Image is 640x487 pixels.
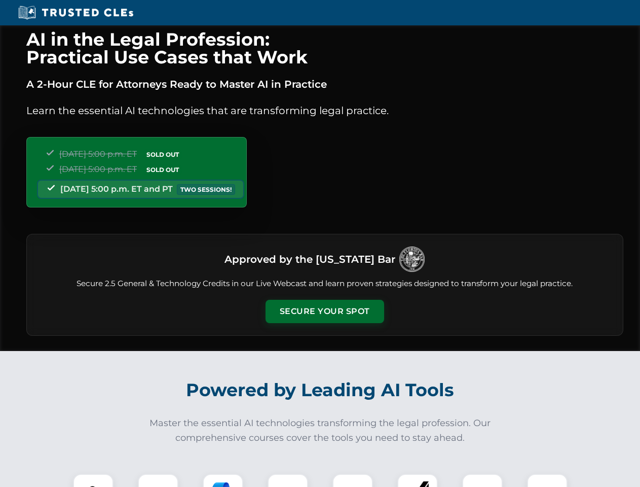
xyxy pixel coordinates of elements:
span: SOLD OUT [143,149,182,160]
h3: Approved by the [US_STATE] Bar [224,250,395,268]
span: [DATE] 5:00 p.m. ET [59,149,137,159]
span: [DATE] 5:00 p.m. ET [59,164,137,174]
p: Learn the essential AI technologies that are transforming legal practice. [26,102,623,119]
h2: Powered by Leading AI Tools [40,372,601,408]
img: Trusted CLEs [15,5,136,20]
p: Master the essential AI technologies transforming the legal profession. Our comprehensive courses... [143,416,498,445]
img: Logo [399,247,425,272]
span: SOLD OUT [143,164,182,175]
p: A 2-Hour CLE for Attorneys Ready to Master AI in Practice [26,76,623,92]
p: Secure 2.5 General & Technology Credits in our Live Webcast and learn proven strategies designed ... [39,278,611,290]
h1: AI in the Legal Profession: Practical Use Cases that Work [26,30,623,66]
button: Secure Your Spot [266,300,384,323]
